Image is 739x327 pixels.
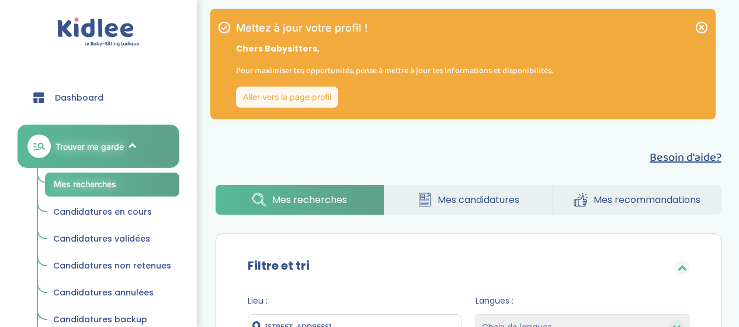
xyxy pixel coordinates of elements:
[45,282,179,304] a: Candidatures annulées
[248,257,310,274] label: Filtre et tri
[55,140,124,153] span: Trouver ma garde
[45,255,179,277] a: Candidatures non retenues
[53,287,154,298] span: Candidatures annulées
[553,185,721,215] a: Mes recommandations
[594,192,700,207] span: Mes recommandations
[236,87,338,108] a: Aller vers la page profil
[53,206,152,218] span: Candidatures en cours
[384,185,553,215] a: Mes candidatures
[236,64,553,77] p: Pour maximiser tes opportunités, pense à mettre à jour tes informations et disponibilités.
[54,179,116,189] span: Mes recherches
[272,192,347,207] span: Mes recherches
[236,23,553,33] h1: Mettez à jour votre profil !
[45,228,179,250] a: Candidatures validées
[650,149,721,166] button: Besoin d'aide?
[53,314,147,325] span: Candidatures backup
[18,77,179,119] a: Dashboard
[18,125,179,168] a: Trouver ma garde
[55,92,103,104] span: Dashboard
[45,201,179,223] a: Candidatures en cours
[476,295,689,307] span: Langues :
[53,260,171,271] span: Candidatures non retenues
[57,18,140,47] img: logo.svg
[216,185,384,215] a: Mes recherches
[53,233,150,245] span: Candidatures validées
[438,192,519,207] span: Mes candidatures
[45,173,179,197] a: Mes recherches
[236,43,553,55] p: Chers Babysitters,
[248,295,462,307] span: Lieu :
